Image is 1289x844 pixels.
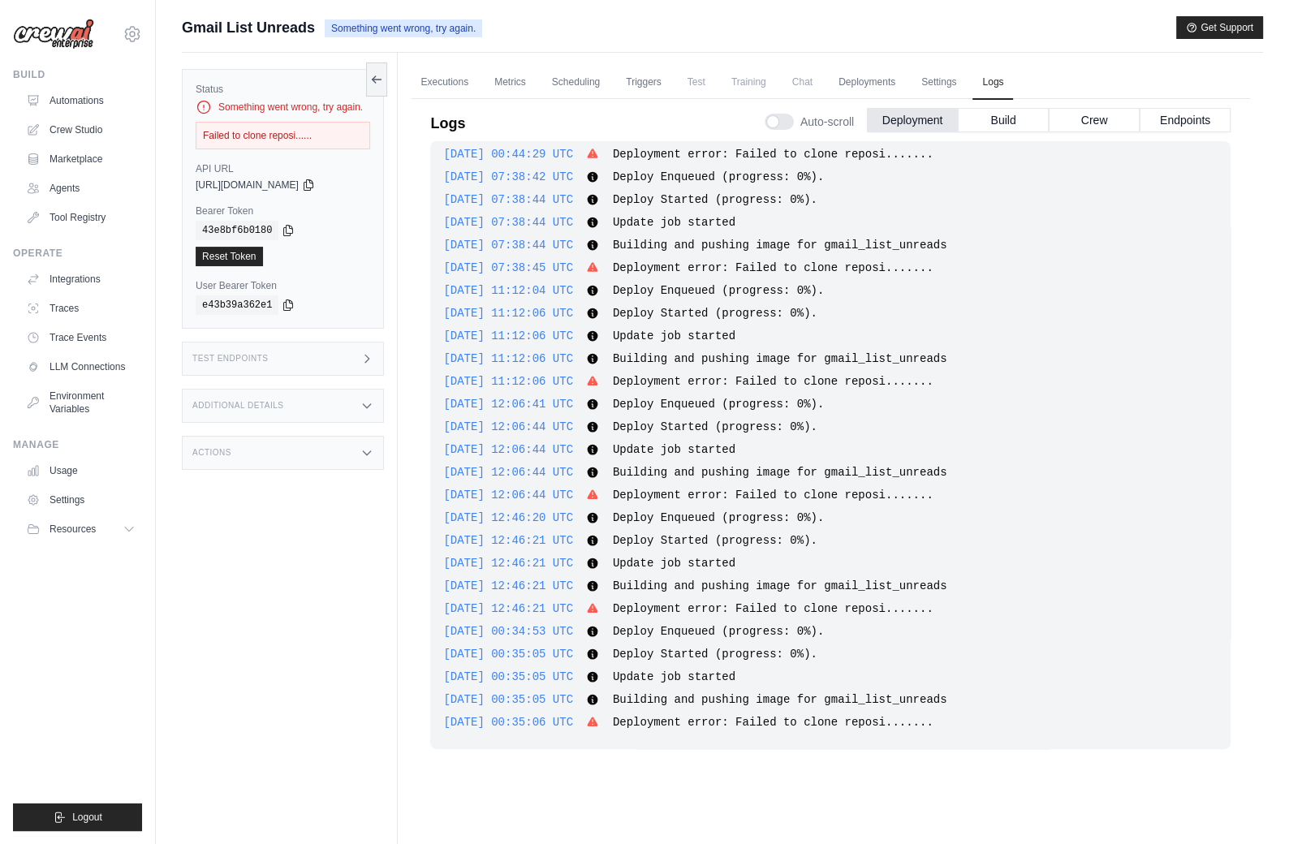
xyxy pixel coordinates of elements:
[192,401,283,411] h3: Additional Details
[443,398,573,411] span: [DATE] 12:06:41 UTC
[613,307,817,320] span: Deploy Started (progress: 0%).
[613,443,735,456] span: Update job started
[613,261,933,274] span: Deployment error: Failed to clone reposi.......
[196,247,263,266] a: Reset Token
[867,108,958,132] button: Deployment
[782,66,822,98] span: Chat is not available until the deployment is complete
[613,579,947,592] span: Building and pushing image for gmail_list_unreads
[443,375,573,388] span: [DATE] 11:12:06 UTC
[972,66,1013,100] a: Logs
[19,295,142,321] a: Traces
[1140,108,1231,132] button: Endpoints
[443,693,573,706] span: [DATE] 00:35:05 UTC
[192,448,231,458] h3: Actions
[443,170,573,183] span: [DATE] 07:38:42 UTC
[613,466,947,479] span: Building and pushing image for gmail_list_unreads
[443,670,573,683] span: [DATE] 00:35:05 UTC
[800,114,854,130] span: Auto-scroll
[182,16,315,39] span: Gmail List Unreads
[613,670,735,683] span: Update job started
[443,511,573,524] span: [DATE] 12:46:20 UTC
[958,108,1049,132] button: Build
[443,625,573,638] span: [DATE] 00:34:53 UTC
[443,602,573,615] span: [DATE] 12:46:21 UTC
[13,19,94,50] img: Logo
[443,329,573,342] span: [DATE] 11:12:06 UTC
[443,466,573,479] span: [DATE] 12:06:44 UTC
[196,295,278,315] code: e43b39a362e1
[325,19,482,37] span: Something went wrong, try again.
[613,602,933,615] span: Deployment error: Failed to clone reposi.......
[443,443,573,456] span: [DATE] 12:06:44 UTC
[19,117,142,143] a: Crew Studio
[443,648,573,661] span: [DATE] 00:35:05 UTC
[443,534,573,547] span: [DATE] 12:46:21 UTC
[613,557,735,570] span: Update job started
[613,534,817,547] span: Deploy Started (progress: 0%).
[613,716,933,729] span: Deployment error: Failed to clone reposi.......
[19,516,142,542] button: Resources
[613,239,947,252] span: Building and pushing image for gmail_list_unreads
[443,284,573,297] span: [DATE] 11:12:04 UTC
[443,352,573,365] span: [DATE] 11:12:06 UTC
[13,68,142,81] div: Build
[19,205,142,230] a: Tool Registry
[19,266,142,292] a: Integrations
[13,438,142,451] div: Manage
[19,458,142,484] a: Usage
[443,193,573,206] span: [DATE] 07:38:44 UTC
[430,112,465,135] p: Logs
[542,66,610,100] a: Scheduling
[485,66,536,100] a: Metrics
[19,175,142,201] a: Agents
[13,247,142,260] div: Operate
[19,88,142,114] a: Automations
[443,579,573,592] span: [DATE] 12:46:21 UTC
[196,205,370,217] label: Bearer Token
[192,354,269,364] h3: Test Endpoints
[613,489,933,502] span: Deployment error: Failed to clone reposi.......
[1208,766,1289,844] iframe: Chat Widget
[196,83,370,96] label: Status
[722,66,776,98] span: Training is not available until the deployment is complete
[443,148,573,161] span: [DATE] 00:44:29 UTC
[443,216,573,229] span: [DATE] 07:38:44 UTC
[613,329,735,342] span: Update job started
[1176,16,1263,39] button: Get Support
[613,625,824,638] span: Deploy Enqueued (progress: 0%).
[613,148,933,161] span: Deployment error: Failed to clone reposi.......
[443,716,573,729] span: [DATE] 00:35:06 UTC
[912,66,966,100] a: Settings
[72,811,102,824] span: Logout
[443,557,573,570] span: [DATE] 12:46:21 UTC
[443,261,573,274] span: [DATE] 07:38:45 UTC
[613,375,933,388] span: Deployment error: Failed to clone reposi.......
[613,420,817,433] span: Deploy Started (progress: 0%).
[613,284,824,297] span: Deploy Enqueued (progress: 0%).
[613,170,824,183] span: Deploy Enqueued (progress: 0%).
[613,398,824,411] span: Deploy Enqueued (progress: 0%).
[613,648,817,661] span: Deploy Started (progress: 0%).
[19,146,142,172] a: Marketplace
[1049,108,1140,132] button: Crew
[613,511,824,524] span: Deploy Enqueued (progress: 0%).
[443,489,573,502] span: [DATE] 12:06:44 UTC
[19,487,142,513] a: Settings
[19,383,142,422] a: Environment Variables
[616,66,671,100] a: Triggers
[443,420,573,433] span: [DATE] 12:06:44 UTC
[613,352,947,365] span: Building and pushing image for gmail_list_unreads
[196,221,278,240] code: 43e8bf6b0180
[196,179,299,192] span: [URL][DOMAIN_NAME]
[678,66,715,98] span: Test
[613,193,817,206] span: Deploy Started (progress: 0%).
[443,307,573,320] span: [DATE] 11:12:06 UTC
[19,325,142,351] a: Trace Events
[613,216,735,229] span: Update job started
[196,279,370,292] label: User Bearer Token
[196,162,370,175] label: API URL
[411,66,478,100] a: Executions
[196,122,370,149] div: Failed to clone reposi......
[13,803,142,831] button: Logout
